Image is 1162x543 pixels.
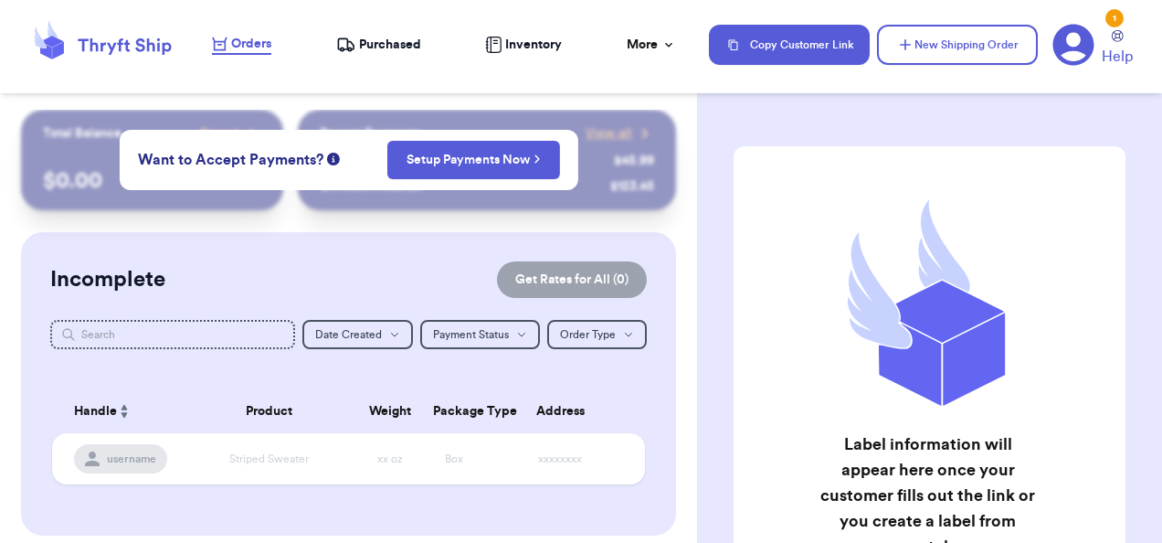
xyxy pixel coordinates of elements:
[610,177,654,196] div: $ 123.45
[43,166,261,196] p: $ 0.00
[320,124,421,143] p: Recent Payments
[486,389,646,433] th: Address
[50,320,295,349] input: Search
[709,25,870,65] button: Copy Customer Link
[485,36,562,54] a: Inventory
[1102,30,1133,68] a: Help
[74,402,117,421] span: Handle
[614,152,654,170] div: $ 45.99
[1105,9,1124,27] div: 1
[377,453,403,464] span: xx oz
[627,36,676,54] div: More
[407,151,541,169] a: Setup Payments Now
[586,124,654,143] a: View all
[560,329,616,340] span: Order Type
[538,453,582,464] span: xxxxxxxx
[107,452,156,466] span: username
[387,141,560,179] button: Setup Payments Now
[302,320,413,349] button: Date Created
[117,400,132,422] button: Sort ascending
[358,389,422,433] th: Weight
[505,36,562,54] span: Inventory
[315,329,382,340] span: Date Created
[212,35,271,55] a: Orders
[200,124,261,143] a: Payout
[200,124,239,143] span: Payout
[433,329,509,340] span: Payment Status
[422,389,486,433] th: Package Type
[420,320,540,349] button: Payment Status
[1102,46,1133,68] span: Help
[229,453,309,464] span: Striped Sweater
[180,389,359,433] th: Product
[497,261,647,298] button: Get Rates for All (0)
[586,124,632,143] span: View all
[138,149,323,171] span: Want to Accept Payments?
[231,35,271,53] span: Orders
[336,36,421,54] a: Purchased
[50,265,165,294] h2: Incomplete
[547,320,647,349] button: Order Type
[877,25,1038,65] button: New Shipping Order
[445,453,463,464] span: Box
[1052,24,1094,66] a: 1
[359,36,421,54] span: Purchased
[43,124,121,143] p: Total Balance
